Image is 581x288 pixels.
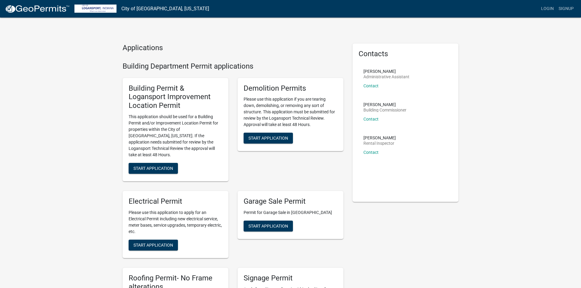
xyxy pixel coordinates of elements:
span: Start Application [248,223,288,228]
button: Start Application [244,221,293,231]
span: Start Application [133,242,173,247]
span: Start Application [133,166,173,170]
h4: Building Department Permit applications [123,62,343,71]
h4: Applications [123,44,343,52]
p: This application should be used for a Building Permit and/or Improvement Location Permit for prop... [129,114,222,158]
h5: Contacts [359,50,452,58]
h5: Garage Sale Permit [244,197,337,206]
p: Please use this application if you are tearing down, demolishing, or removing any sort of structu... [244,96,337,128]
a: City of [GEOGRAPHIC_DATA], [US_STATE] [121,4,209,14]
a: Login [539,3,556,15]
p: Permit for Garage Sale in [GEOGRAPHIC_DATA] [244,209,337,216]
p: [PERSON_NAME] [363,136,396,140]
h5: Electrical Permit [129,197,222,206]
p: Building Commissioner [363,108,406,112]
p: Administrative Assistant [363,75,409,79]
p: [PERSON_NAME] [363,102,406,107]
p: Rental Inspector [363,141,396,145]
p: [PERSON_NAME] [363,69,409,73]
img: City of Logansport, Indiana [74,5,117,13]
h5: Signage Permit [244,274,337,283]
button: Start Application [244,133,293,144]
a: Contact [363,83,379,88]
h5: Demolition Permits [244,84,337,93]
button: Start Application [129,240,178,251]
p: Please use this application to apply for an Electrical Permit including new electrical service, m... [129,209,222,235]
span: Start Application [248,136,288,141]
a: Contact [363,150,379,155]
button: Start Application [129,163,178,174]
a: Contact [363,117,379,121]
a: Signup [556,3,576,15]
h5: Building Permit & Logansport Improvement Location Permit [129,84,222,110]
